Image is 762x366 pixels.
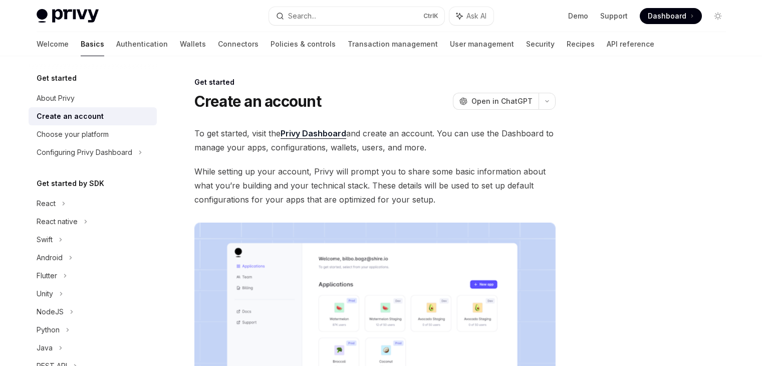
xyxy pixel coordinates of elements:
div: About Privy [37,92,75,104]
button: Toggle dark mode [710,8,726,24]
a: Connectors [218,32,259,56]
button: Search...CtrlK [269,7,444,25]
div: Get started [194,77,556,87]
div: Create an account [37,110,104,122]
a: User management [450,32,514,56]
a: Create an account [29,107,157,125]
a: Support [600,11,628,21]
a: Choose your platform [29,125,157,143]
div: Choose your platform [37,128,109,140]
a: Security [526,32,555,56]
span: Ask AI [466,11,486,21]
button: Ask AI [449,7,493,25]
div: Flutter [37,270,57,282]
span: Open in ChatGPT [471,96,533,106]
h5: Get started by SDK [37,177,104,190]
div: Python [37,324,60,336]
img: light logo [37,9,99,23]
a: Dashboard [640,8,702,24]
span: While setting up your account, Privy will prompt you to share some basic information about what y... [194,164,556,207]
a: Welcome [37,32,69,56]
div: Search... [288,10,316,22]
div: Java [37,342,53,354]
div: Swift [37,234,53,246]
span: Ctrl K [423,12,438,20]
h1: Create an account [194,92,321,110]
div: Android [37,252,63,264]
span: Dashboard [648,11,686,21]
a: Demo [568,11,588,21]
div: NodeJS [37,306,64,318]
a: Wallets [180,32,206,56]
span: To get started, visit the and create an account. You can use the Dashboard to manage your apps, c... [194,126,556,154]
a: Basics [81,32,104,56]
div: Unity [37,288,53,300]
a: Authentication [116,32,168,56]
a: Policies & controls [271,32,336,56]
div: React native [37,216,78,228]
div: React [37,198,56,210]
a: Recipes [567,32,595,56]
h5: Get started [37,72,77,84]
button: Open in ChatGPT [453,93,539,110]
div: Configuring Privy Dashboard [37,146,132,158]
a: API reference [607,32,654,56]
a: Transaction management [348,32,438,56]
a: Privy Dashboard [281,128,346,139]
a: About Privy [29,89,157,107]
